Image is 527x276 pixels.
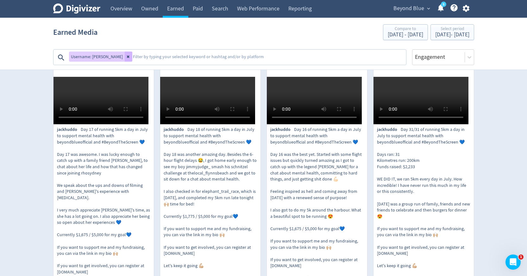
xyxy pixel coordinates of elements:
[53,22,97,42] h1: Earned Media
[441,2,446,7] a: 5
[270,126,294,133] span: jackhuddo
[383,24,428,40] button: Compare to[DATE] - [DATE]
[518,255,524,260] span: 1
[391,3,432,14] button: Beyond Blue
[388,32,423,38] div: [DATE] - [DATE]
[388,27,423,32] div: Compare to
[57,126,81,133] span: jackhuddo
[505,255,521,270] iframe: Intercom live chat
[435,27,469,32] div: Select period
[393,3,424,14] span: Beyond Blue
[71,54,123,59] span: Username: [PERSON_NAME]
[435,32,469,38] div: [DATE] - [DATE]
[164,126,187,133] span: jackhuddo
[426,6,431,11] span: expand_more
[430,24,474,40] button: Select period[DATE]- [DATE]
[442,2,444,7] text: 5
[377,126,401,133] span: jackhuddo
